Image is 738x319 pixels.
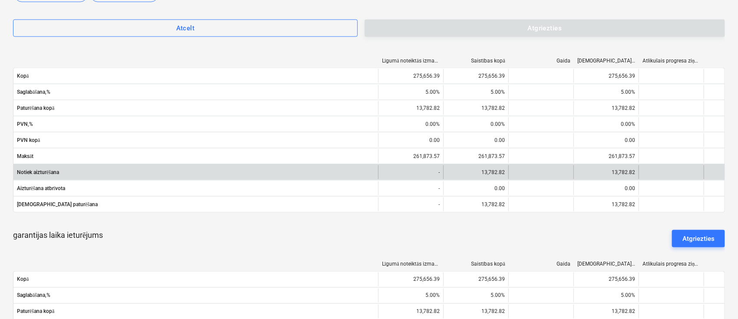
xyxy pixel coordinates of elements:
div: 5.00% [573,289,639,303]
div: 0.00 [443,181,508,195]
iframe: Chat Widget [695,277,738,319]
div: Atgriezties [682,233,715,244]
span: Aizturēšana atbrīvota [17,185,375,192]
span: Paturēšana kopā [17,105,375,112]
p: garantijas laika ieturējums [13,230,103,247]
div: 0.00% [378,117,443,131]
span: Kopā [17,73,375,79]
div: 5.00% [378,289,443,303]
span: Paturēšana kopā [17,309,375,315]
div: 0.00 [378,133,443,147]
div: 13,782.82 [443,165,508,179]
div: 275,656.39 [443,273,508,286]
div: 261,873.57 [443,149,508,163]
div: Līgumā noteiktās izmaksas [382,58,440,64]
div: 275,656.39 [573,69,639,83]
div: 5.00% [443,289,508,303]
div: Gaida [512,58,570,64]
div: Saistības kopā [447,58,505,64]
div: 5.00% [378,85,443,99]
button: Atgriezties [672,230,725,247]
div: Līgumā noteiktās izmaksas [382,261,440,268]
span: PVN kopā [17,137,375,144]
div: 0.00 [573,133,639,147]
div: - [378,165,443,179]
div: 5.00% [573,85,639,99]
div: Atlikušais progresa ziņojums [642,58,701,64]
p: 13,782.82 [481,201,505,208]
span: [DEMOGRAPHIC_DATA] paturēšana [17,201,375,208]
p: 13,782.82 [612,201,635,208]
span: Saglabāšana,% [17,89,375,95]
div: 0.00% [573,117,639,131]
div: 13,782.82 [443,101,508,115]
div: 13,782.82 [378,101,443,115]
div: 275,656.39 [378,69,443,83]
div: 0.00 [443,133,508,147]
span: Notiek aizturēšana [17,169,375,176]
span: PVN,% [17,121,375,127]
div: 0.00% [443,117,508,131]
div: Atlikušais progresa ziņojums [642,261,701,268]
span: Maksāt [17,153,375,160]
div: Gaida [512,261,570,267]
button: Atcelt [13,20,358,37]
div: - [378,181,443,195]
div: 261,873.57 [573,149,639,163]
div: Atcelt [176,23,195,34]
span: Saglabāšana,% [17,293,375,299]
div: [DEMOGRAPHIC_DATA] izmaksas [577,58,636,64]
div: 13,782.82 [573,165,639,179]
div: 275,656.39 [573,273,639,286]
span: Kopā [17,276,375,283]
div: 0.00 [573,181,639,195]
div: 13,782.82 [573,305,639,319]
div: 275,656.39 [443,69,508,83]
div: 13,782.82 [443,305,508,319]
div: - [378,197,443,211]
div: 275,656.39 [378,273,443,286]
div: 13,782.82 [378,305,443,319]
div: 5.00% [443,85,508,99]
div: 261,873.57 [378,149,443,163]
div: Saistības kopā [447,261,505,268]
div: 13,782.82 [573,101,639,115]
div: [DEMOGRAPHIC_DATA] izmaksas [577,261,636,267]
